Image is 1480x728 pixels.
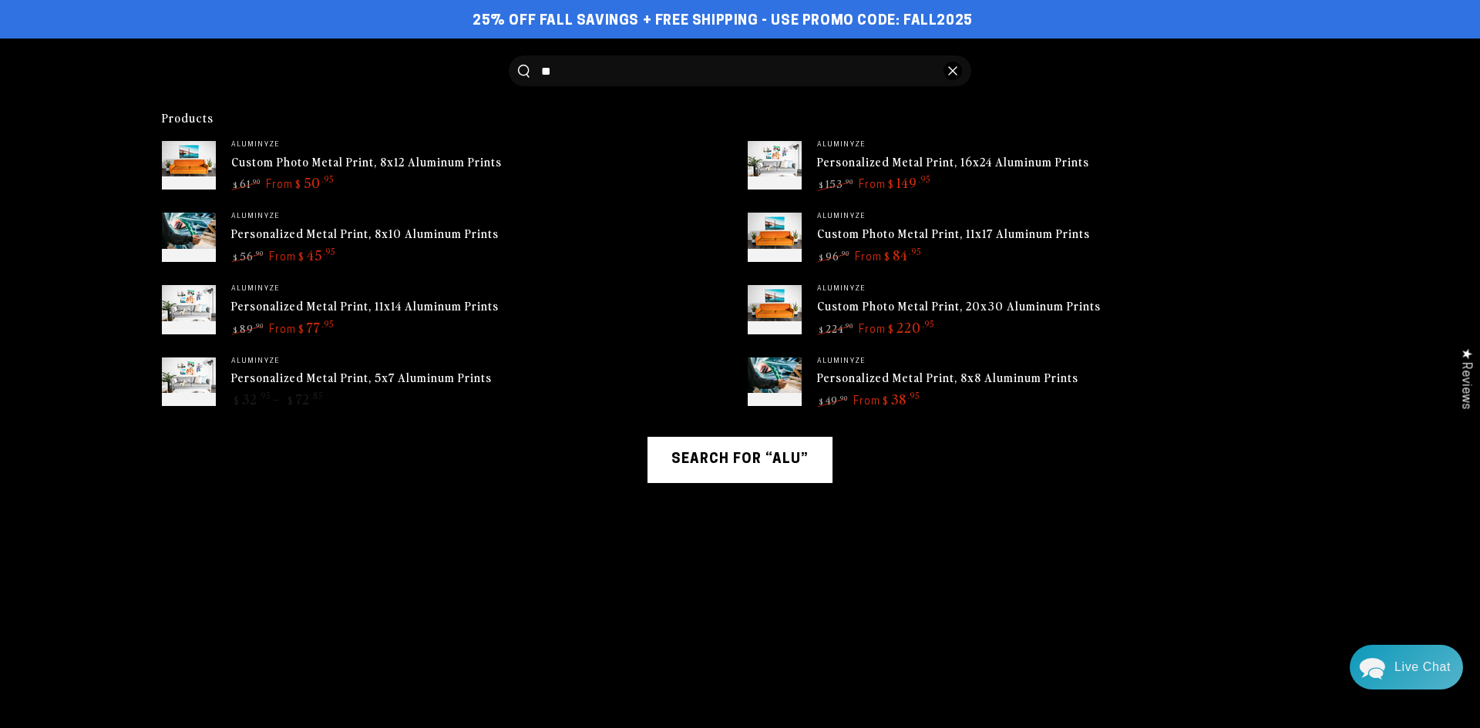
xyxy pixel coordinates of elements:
span: From [269,252,335,263]
a: Personalized Metal Print, 8x8 Aluminum Prints aluminyzePersonalized Metal Print, 8x8 Aluminum Pri... [748,357,1318,407]
span: $ [888,177,894,190]
sup: .95 [922,318,934,330]
sup: .95 [323,246,335,257]
span: $ [819,324,823,335]
sup: .90 [251,177,261,186]
a: Personalized Metal Print, 8x10 Aluminum Prints aluminyzePersonalized Metal Print, 8x10 Aluminum P... [162,213,732,262]
span: $ [234,324,237,335]
img: Custom Photo Metal Print, 11x17 Aluminum Prints [748,213,802,249]
span: From [859,324,934,336]
a: Personalized Metal Print, 5x7 Aluminum Prints aluminyzePersonalized Metal Print, 5x7 Aluminum Pri... [162,357,732,407]
span: $ [819,396,823,407]
bdi: 224 [817,321,853,336]
bdi: 149 [886,173,930,192]
button: Close [943,62,962,80]
bdi: 45 [296,245,335,264]
span: $ [819,252,823,263]
img: Personalized Metal Print, 5x7 Aluminum Prints [162,357,216,394]
img: Custom Photo Metal Print, 8x12 Aluminum Prints [162,141,216,177]
bdi: 61 [231,176,261,191]
sup: .90 [840,249,849,257]
a: Personalized Metal Print, 16x24 Aluminum Prints aluminyzePersonalized Metal Print, 16x24 Aluminum... [748,141,1318,190]
a: Custom Photo Metal Print, 20x30 Aluminum Prints aluminyzeCustom Photo Metal Print, 20x30 Aluminum... [748,285,1318,334]
div: aluminyze [231,141,732,149]
img: Personalized Metal Print, 11x14 Aluminum Prints [162,285,216,321]
div: aluminyze [817,357,1318,366]
img: Custom Photo Metal Print, 20x30 Aluminum Prints [748,285,802,321]
div: aluminyze [817,285,1318,294]
span: From [855,252,921,263]
span: From [269,324,334,336]
div: aluminyze [817,213,1318,221]
sup: .90 [844,321,853,330]
span: $ [288,394,294,407]
a: Custom Photo Metal Print, 11x17 Aluminum Prints aluminyzeCustom Photo Metal Print, 11x17 Aluminum... [748,213,1318,262]
span: $ [234,252,237,263]
span: Personalized Metal Print, 8x10 Aluminum Prints [231,225,499,241]
div: Chat widget toggle [1350,645,1463,689]
span: $ [234,394,240,407]
button: Search for “alu” [647,437,832,483]
bdi: 77 [296,317,334,337]
div: Click to open Judge.me floating reviews tab [1451,336,1480,421]
sup: .95 [918,173,930,185]
span: From [853,396,920,408]
div: Contact Us Directly [1394,645,1451,689]
img: Personalized Metal Print, 8x8 Aluminum Prints [748,357,802,394]
bdi: 153 [817,176,853,191]
sup: .95 [258,390,271,401]
div: aluminyze [231,285,732,294]
h2: Products [162,109,1318,141]
sup: .90 [254,321,264,330]
div: aluminyze [231,213,732,221]
span: $ [298,250,304,263]
span: $ [295,177,301,190]
span: $ [298,322,304,335]
sup: .95 [907,390,920,401]
sup: .90 [254,249,264,257]
span: Custom Photo Metal Print, 11x17 Aluminum Prints [817,225,1090,241]
span: $ [234,179,237,190]
bdi: 50 [293,173,334,192]
a: Personalized Metal Print, 11x14 Aluminum Prints aluminyzePersonalized Metal Print, 11x14 Aluminum... [162,285,732,334]
bdi: 96 [817,249,849,263]
button: Search our site [518,65,530,78]
span: Personalized Metal Print, 5x7 Aluminum Prints [231,369,492,385]
bdi: 49 [817,393,848,408]
span: Custom Photo Metal Print, 20x30 Aluminum Prints [817,297,1101,314]
bdi: 84 [882,245,921,264]
bdi: 32 [231,389,271,408]
bdi: 56 [231,249,264,263]
sup: .90 [839,394,848,402]
sup: .95 [321,318,334,330]
span: $ [884,250,890,263]
span: 25% off FALL Savings + Free Shipping - Use Promo Code: FALL2025 [473,13,973,30]
bdi: 220 [886,317,934,337]
sup: .95 [909,246,921,257]
span: Custom Photo Metal Print, 8x12 Aluminum Prints [231,153,502,169]
span: Personalized Metal Print, 8x8 Aluminum Prints [817,369,1078,385]
sup: .85 [311,390,323,401]
bdi: 89 [231,321,264,336]
div: aluminyze [231,357,732,366]
bdi: 38 [880,389,920,408]
span: From [266,179,334,191]
span: Personalized Metal Print, 11x14 Aluminum Prints [231,297,499,314]
img: Personalized Metal Print, 16x24 Aluminum Prints [748,141,802,177]
span: $ [819,179,823,190]
span: $ [888,322,894,335]
span: Personalized Metal Print, 16x24 Aluminum Prints [817,153,1089,169]
sup: .90 [844,177,853,186]
a: Custom Photo Metal Print, 8x12 Aluminum Prints aluminyzeCustom Photo Metal Print, 8x12 Aluminum P... [162,141,732,190]
img: Personalized Metal Print, 8x10 Aluminum Prints [162,213,216,249]
bdi: 72 [285,389,323,408]
span: $ [883,394,889,407]
sup: .95 [321,173,334,185]
span: From [859,179,930,191]
div: aluminyze [817,141,1318,149]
